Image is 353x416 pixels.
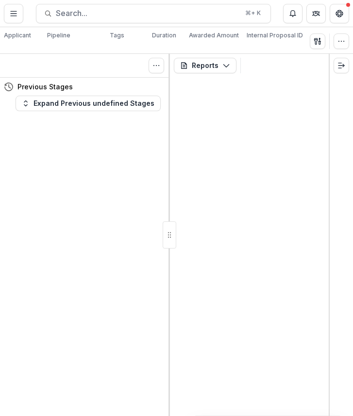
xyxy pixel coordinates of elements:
[17,82,73,92] h4: Previous Stages
[36,4,271,23] button: Search...
[174,58,236,73] button: Reports
[47,31,70,40] p: Pipeline
[189,31,239,40] p: Awarded Amount
[16,96,161,111] button: Expand Previous undefined Stages
[4,31,31,40] p: Applicant
[243,8,263,18] div: ⌘ + K
[334,58,349,73] button: Expand right
[306,4,326,23] button: Partners
[330,4,349,23] button: Get Help
[152,31,176,40] p: Duration
[149,58,164,73] button: Toggle View Cancelled Tasks
[4,4,23,23] button: Toggle Menu
[283,4,303,23] button: Notifications
[110,31,124,40] p: Tags
[56,9,239,18] span: Search...
[247,31,303,40] p: Internal Proposal ID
